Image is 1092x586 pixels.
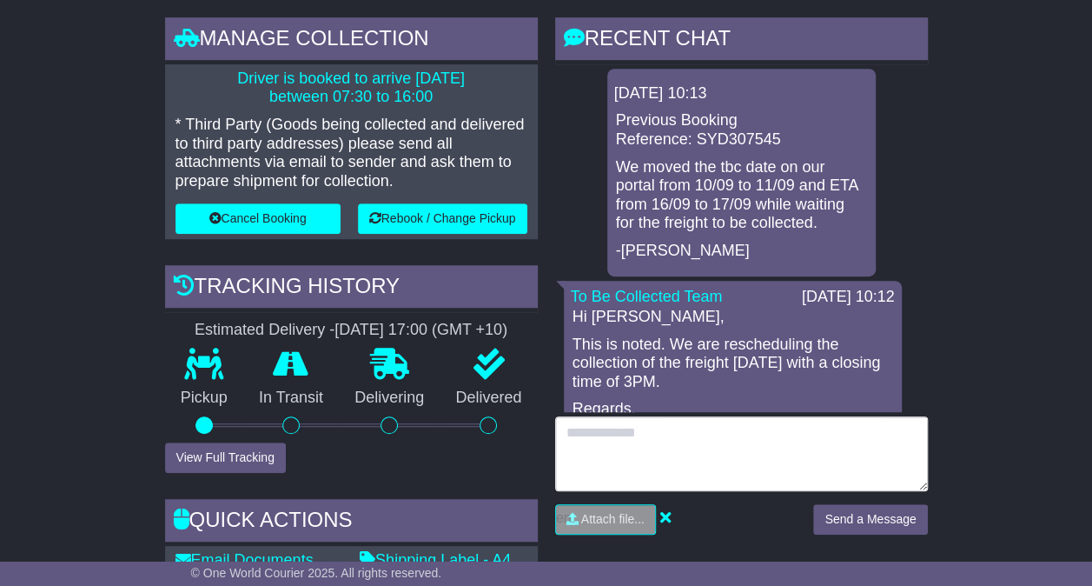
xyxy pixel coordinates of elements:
[243,389,339,408] p: In Transit
[616,158,867,233] p: We moved the tbc date on our portal from 10/09 to 11/09 and ETA from 16/09 to 17/09 while waiting...
[165,443,286,473] button: View Full Tracking
[572,400,893,419] p: Regards,
[175,551,314,569] a: Email Documents
[440,389,537,408] p: Delivered
[813,504,927,535] button: Send a Message
[175,116,527,190] p: * Third Party (Goods being collected and delivered to third party addresses) please send all atta...
[572,308,893,327] p: Hi [PERSON_NAME],
[614,84,869,103] div: [DATE] 10:13
[334,321,507,340] div: [DATE] 17:00 (GMT +10)
[616,111,867,149] p: Previous Booking Reference: SYD307545
[191,566,442,580] span: © One World Courier 2025. All rights reserved.
[802,288,895,307] div: [DATE] 10:12
[165,321,538,340] div: Estimated Delivery -
[358,203,527,234] button: Rebook / Change Pickup
[165,17,538,64] div: Manage collection
[339,389,440,408] p: Delivering
[165,265,538,312] div: Tracking history
[555,17,928,64] div: RECENT CHAT
[165,389,243,408] p: Pickup
[616,242,867,261] p: -[PERSON_NAME]
[571,288,723,305] a: To Be Collected Team
[572,336,893,392] p: This is noted. We are rescheduling the collection of the freight [DATE] with a closing time of 3PM.
[175,203,341,234] button: Cancel Booking
[175,70,527,107] p: Driver is booked to arrive [DATE] between 07:30 to 16:00
[165,499,538,546] div: Quick Actions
